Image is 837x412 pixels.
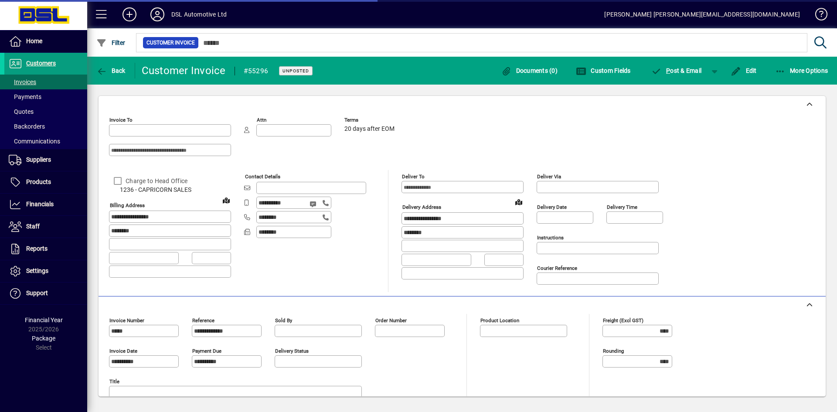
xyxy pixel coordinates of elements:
span: Documents (0) [501,67,558,74]
button: Send SMS [303,194,324,215]
span: Support [26,289,48,296]
a: Communications [4,134,87,149]
button: Post & Email [647,63,706,78]
span: Communications [9,138,60,145]
div: #55296 [244,64,269,78]
div: DSL Automotive Ltd [171,7,227,21]
span: Customer Invoice [146,38,195,47]
span: Financials [26,201,54,208]
span: P [666,67,670,74]
span: Invoices [9,78,36,85]
div: [PERSON_NAME] [PERSON_NAME][EMAIL_ADDRESS][DOMAIN_NAME] [604,7,800,21]
a: Reports [4,238,87,260]
span: Payments [9,93,41,100]
mat-label: Rounding [603,348,624,354]
mat-label: Invoice date [109,348,137,354]
mat-label: Payment due [192,348,221,354]
span: Terms [344,117,397,123]
button: Back [94,63,128,78]
span: Edit [731,67,757,74]
button: Custom Fields [574,63,633,78]
a: View on map [219,193,233,207]
mat-label: Invoice To [109,117,133,123]
a: Suppliers [4,149,87,171]
span: Quotes [9,108,34,115]
button: Filter [94,35,128,51]
mat-label: Freight (excl GST) [603,317,643,323]
button: Documents (0) [499,63,560,78]
mat-label: Delivery status [275,348,309,354]
span: Unposted [282,68,309,74]
button: Add [116,7,143,22]
mat-label: Attn [257,117,266,123]
a: Invoices [4,75,87,89]
a: Home [4,31,87,52]
span: 20 days after EOM [344,126,395,133]
button: Profile [143,7,171,22]
a: Settings [4,260,87,282]
a: Products [4,171,87,193]
a: Knowledge Base [809,2,826,30]
mat-label: Delivery date [537,204,567,210]
button: More Options [773,63,830,78]
span: Customers [26,60,56,67]
mat-label: Reference [192,317,214,323]
mat-label: Deliver To [402,174,425,180]
span: Reports [26,245,48,252]
span: Financial Year [25,317,63,323]
span: 1236 - CAPRICORN SALES [109,185,231,194]
mat-label: Instructions [537,235,564,241]
span: Settings [26,267,48,274]
a: View on map [512,195,526,209]
mat-label: Invoice number [109,317,144,323]
app-page-header-button: Back [87,63,135,78]
a: Financials [4,194,87,215]
a: Quotes [4,104,87,119]
span: More Options [775,67,828,74]
span: Backorders [9,123,45,130]
mat-label: Delivery time [607,204,637,210]
mat-label: Title [109,378,119,385]
mat-label: Sold by [275,317,292,323]
a: Backorders [4,119,87,134]
span: Custom Fields [576,67,631,74]
mat-label: Order number [375,317,407,323]
a: Support [4,283,87,304]
span: Products [26,178,51,185]
span: ost & Email [651,67,702,74]
span: Back [96,67,126,74]
a: Payments [4,89,87,104]
span: Suppliers [26,156,51,163]
div: Customer Invoice [142,64,226,78]
mat-label: Courier Reference [537,265,577,271]
span: Package [32,335,55,342]
span: Filter [96,39,126,46]
span: Home [26,37,42,44]
button: Edit [728,63,759,78]
mat-label: Product location [480,317,519,323]
a: Staff [4,216,87,238]
span: Staff [26,223,40,230]
mat-label: Deliver via [537,174,561,180]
